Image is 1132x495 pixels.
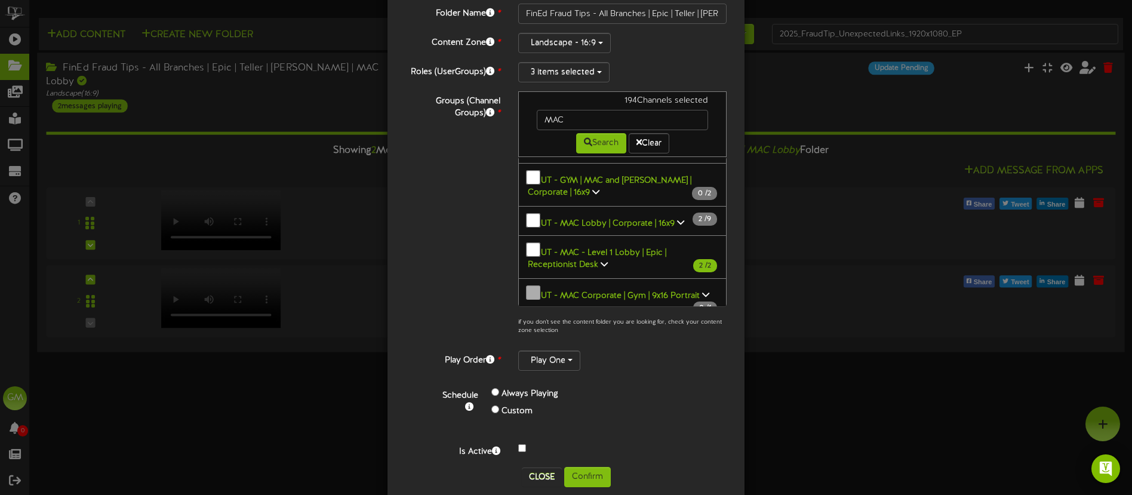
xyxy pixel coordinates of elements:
[564,467,611,487] button: Confirm
[396,4,509,20] label: Folder Name
[518,163,727,207] button: UT - GYM | MAC and [PERSON_NAME] | Corporate | 16x9 0 /2
[518,33,611,53] button: Landscape - 16:9
[528,95,717,110] div: 194 Channels selected
[1091,454,1120,483] div: Open Intercom Messenger
[518,62,610,82] button: 3 items selected
[396,33,509,49] label: Content Zone
[699,304,706,312] span: 0
[502,405,533,417] label: Custom
[518,4,727,24] input: Folder Name
[518,351,580,371] button: Play One
[537,110,708,130] input: -- Search --
[518,278,727,322] button: UT - MAC Corporate | Gym | 9x16 Portrait 0 /1
[699,215,705,223] span: 2
[693,302,717,315] span: / 1
[518,206,727,236] button: UT - MAC Lobby | Corporate | 16x9 2 /9
[396,442,509,458] label: Is Active
[541,219,675,227] b: UT - MAC Lobby | Corporate | 16x9
[698,189,705,198] span: 0
[396,62,509,78] label: Roles (UserGroups)
[692,187,717,200] span: / 2
[396,91,509,119] label: Groups (Channel Groups)
[396,351,509,367] label: Play Order
[528,176,691,197] b: UT - GYM | MAC and [PERSON_NAME] | Corporate | 16x9
[528,248,666,269] b: UT - MAC - Level 1 Lobby | Epic | Receptionist Desk
[693,259,717,272] span: / 2
[502,388,558,400] label: Always Playing
[693,213,717,226] span: / 9
[699,262,705,270] span: 2
[629,133,669,153] button: Clear
[442,391,478,400] b: Schedule
[522,468,562,487] button: Close
[541,291,700,300] b: UT - MAC Corporate | Gym | 9x16 Portrait
[518,235,727,279] button: UT - MAC - Level 1 Lobby | Epic | Receptionist Desk 2 /2
[576,133,626,153] button: Search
